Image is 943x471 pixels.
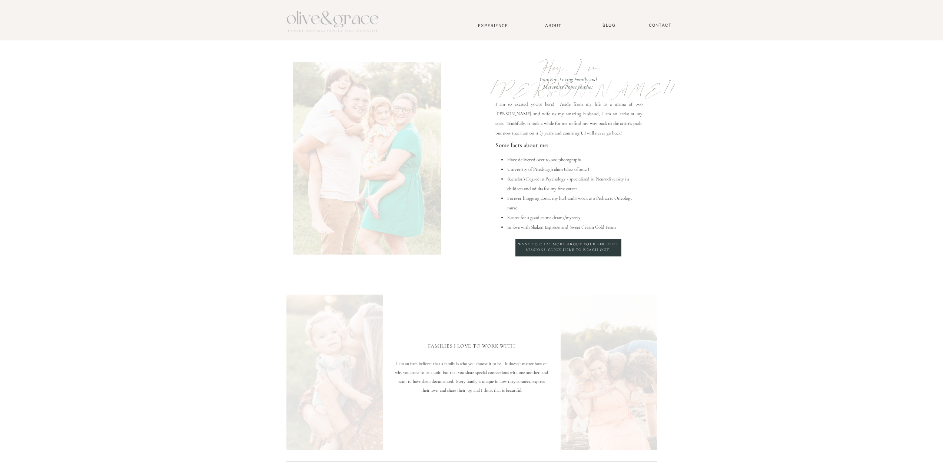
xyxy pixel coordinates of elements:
a: About [542,23,565,28]
h2: Families I love to work with [407,343,537,352]
a: Contact [645,23,675,28]
p: Hey, I'm [PERSON_NAME]! [489,56,650,80]
li: Sucker for a good crime drama/mystery [507,213,642,222]
li: In love with Shaken Espresso and Sweet Cream Cold Foam [507,222,642,232]
a: BLOG [600,23,618,28]
li: University of Pittsburgh alum (class of 2012!) [507,165,642,174]
a: Experience [469,23,518,28]
p: I am so excited you're here! Aside from my life as a mama of two [PERSON_NAME] and wife to my ama... [495,99,642,137]
p: I am an firm believer that a family is who you choose it to be! It doesn't matter how or why you ... [395,359,549,440]
p: Some facts about me: [495,139,643,152]
li: Bachelor's Degree in Psychology - specialized in Neurodiversity in children and adults for my fir... [507,174,642,193]
li: Forever bragging about my husband's work as a Pediatric Oncology nurse [507,193,642,213]
a: Want to chat more about your perffect session? Click here to reach out! [517,242,620,255]
li: Have delivered over 10,000 photographs [507,155,642,165]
